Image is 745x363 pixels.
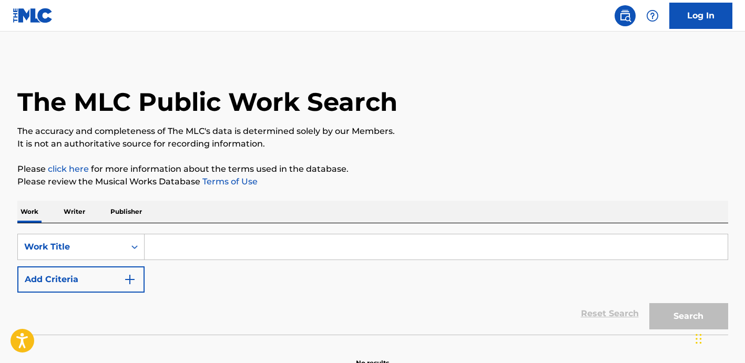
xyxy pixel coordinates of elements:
[13,8,53,23] img: MLC Logo
[24,241,119,253] div: Work Title
[692,313,745,363] iframe: Chat Widget
[696,323,702,355] div: Drag
[669,3,732,29] a: Log In
[48,164,89,174] a: click here
[619,9,631,22] img: search
[17,125,728,138] p: The accuracy and completeness of The MLC's data is determined solely by our Members.
[17,86,397,118] h1: The MLC Public Work Search
[17,266,145,293] button: Add Criteria
[200,177,258,186] a: Terms of Use
[17,175,728,188] p: Please review the Musical Works Database
[642,5,663,26] div: Help
[124,273,136,286] img: 9d2ae6d4665cec9f34b9.svg
[646,9,659,22] img: help
[17,138,728,150] p: It is not an authoritative source for recording information.
[17,234,728,335] form: Search Form
[107,201,145,223] p: Publisher
[17,163,728,175] p: Please for more information about the terms used in the database.
[60,201,88,223] p: Writer
[615,5,636,26] a: Public Search
[17,201,42,223] p: Work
